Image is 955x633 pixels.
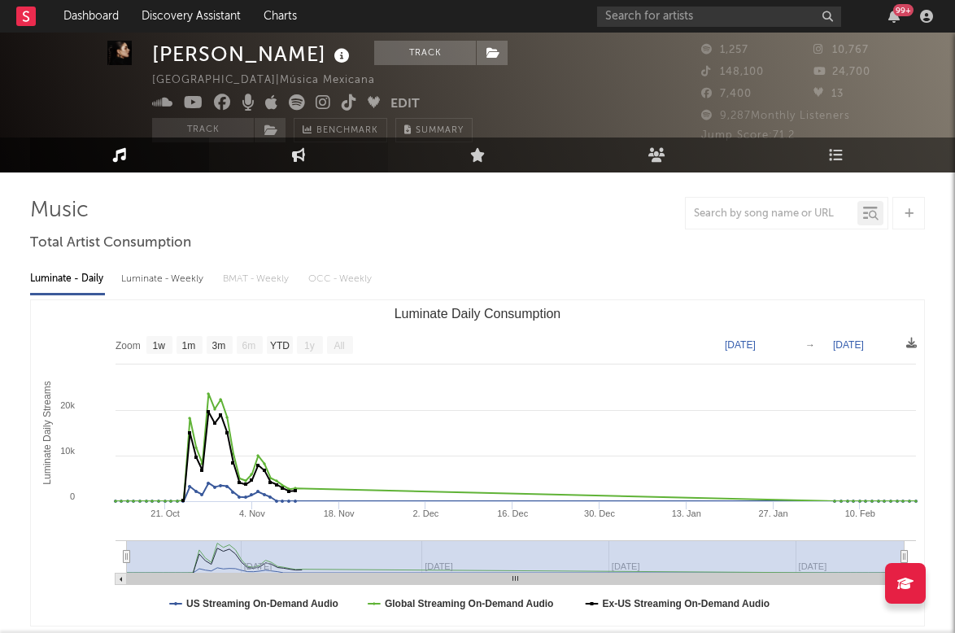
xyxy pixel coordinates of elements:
[893,4,914,16] div: 99 +
[41,381,53,484] text: Luminate Daily Streams
[116,340,141,351] text: Zoom
[759,509,788,518] text: 27. Jan
[813,89,844,99] span: 13
[294,118,387,142] a: Benchmark
[31,300,924,626] svg: Luminate Daily Consumption
[304,340,315,351] text: 1y
[395,118,473,142] button: Summary
[888,10,900,23] button: 99+
[60,446,75,456] text: 10k
[497,509,528,518] text: 16. Dec
[395,307,561,321] text: Luminate Daily Consumption
[242,340,256,351] text: 6m
[70,491,75,501] text: 0
[725,339,756,351] text: [DATE]
[182,340,196,351] text: 1m
[813,45,869,55] span: 10,767
[152,71,394,90] div: [GEOGRAPHIC_DATA] | Música Mexicana
[672,509,701,518] text: 13. Jan
[30,234,191,253] span: Total Artist Consumption
[412,509,438,518] text: 2. Dec
[152,118,254,142] button: Track
[212,340,226,351] text: 3m
[239,509,265,518] text: 4. Nov
[385,598,554,609] text: Global Streaming On-Demand Audio
[316,121,378,141] span: Benchmark
[152,41,354,68] div: [PERSON_NAME]
[701,67,764,77] span: 148,100
[701,45,748,55] span: 1,257
[813,67,870,77] span: 24,700
[805,339,815,351] text: →
[686,207,857,220] input: Search by song name or URL
[833,339,864,351] text: [DATE]
[701,111,850,121] span: 9,287 Monthly Listeners
[186,598,338,609] text: US Streaming On-Demand Audio
[324,509,355,518] text: 18. Nov
[584,509,615,518] text: 30. Dec
[701,89,752,99] span: 7,400
[30,265,105,293] div: Luminate - Daily
[60,400,75,410] text: 20k
[845,509,875,518] text: 10. Feb
[270,340,290,351] text: YTD
[416,126,464,135] span: Summary
[597,7,841,27] input: Search for artists
[603,598,770,609] text: Ex-US Streaming On-Demand Audio
[374,41,476,65] button: Track
[153,340,166,351] text: 1w
[390,94,420,115] button: Edit
[121,265,207,293] div: Luminate - Weekly
[150,509,179,518] text: 21. Oct
[334,340,344,351] text: All
[701,130,795,141] span: Jump Score: 71.2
